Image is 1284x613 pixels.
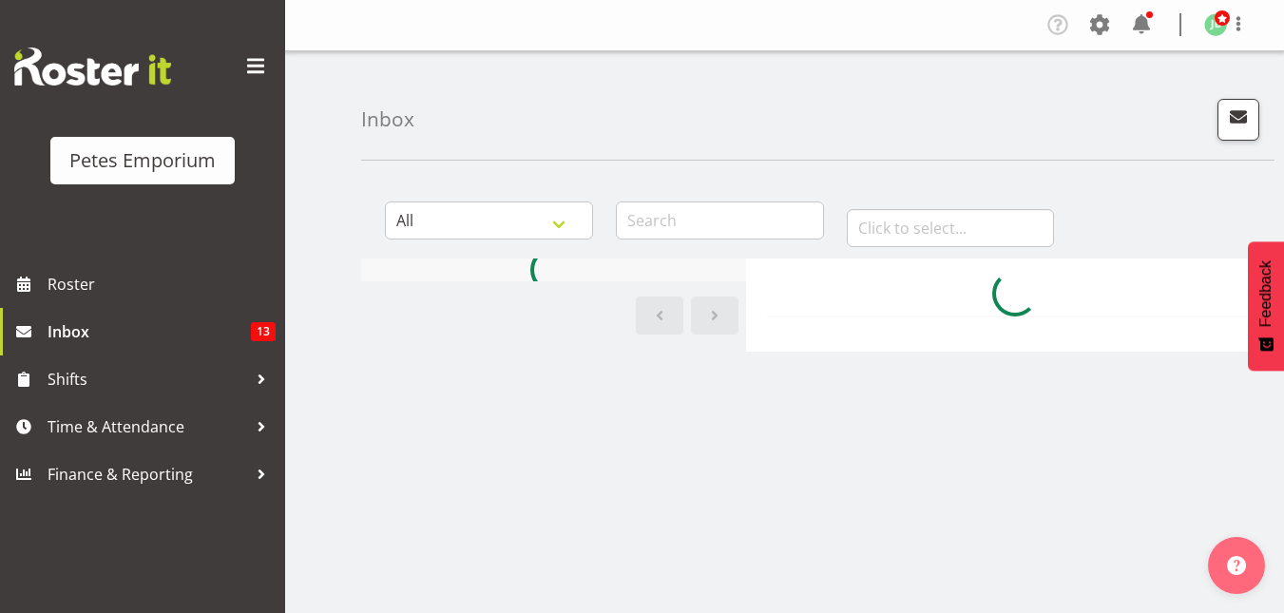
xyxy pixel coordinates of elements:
[48,365,247,393] span: Shifts
[48,270,276,298] span: Roster
[14,48,171,86] img: Rosterit website logo
[69,146,216,175] div: Petes Emporium
[48,460,247,488] span: Finance & Reporting
[847,209,1055,247] input: Click to select...
[1204,13,1227,36] img: jodine-bunn132.jpg
[636,297,683,335] a: Previous page
[616,201,824,239] input: Search
[48,317,251,346] span: Inbox
[361,108,414,130] h4: Inbox
[1257,260,1274,327] span: Feedback
[1227,556,1246,575] img: help-xxl-2.png
[251,322,276,341] span: 13
[48,412,247,441] span: Time & Attendance
[691,297,738,335] a: Next page
[1248,241,1284,371] button: Feedback - Show survey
